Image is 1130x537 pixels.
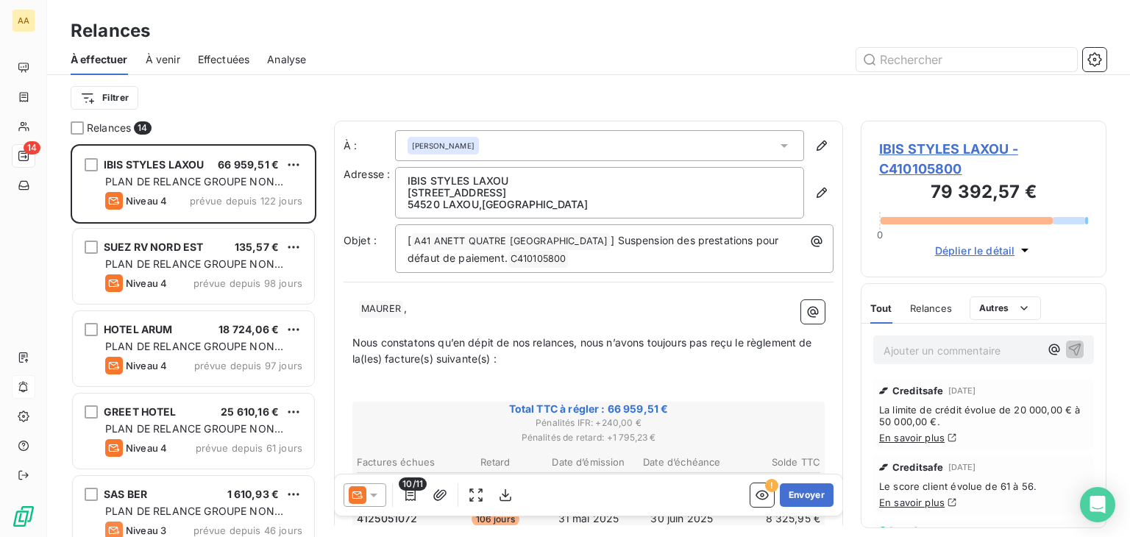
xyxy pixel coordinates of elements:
[71,18,150,44] h3: Relances
[105,257,283,285] span: PLAN DE RELANCE GROUPE NON AUTOMATIQUE
[408,234,411,246] span: [
[193,277,302,289] span: prévue depuis 98 jours
[352,336,815,366] span: Nous constatons qu’en dépit de nos relances, nous n’avons toujours pas reçu le règlement de la(le...
[636,455,728,470] th: Date d’échéance
[105,175,283,202] span: PLAN DE RELANCE GROUPE NON AUTOMATIQUE
[104,323,173,335] span: HOTEL ARUM
[355,402,822,416] span: Total TTC à régler : 66 959,51 €
[399,477,427,491] span: 10/11
[126,524,166,536] span: Niveau 3
[780,483,834,507] button: Envoyer
[472,513,519,526] span: 106 jours
[636,511,728,527] td: 30 juin 2025
[948,386,976,395] span: [DATE]
[408,187,792,199] p: [STREET_ADDRESS]
[543,511,635,527] td: 31 mai 2025
[889,526,917,535] span: [DATE]
[408,175,792,187] p: IBIS STYLES LAXOU
[126,277,167,289] span: Niveau 4
[408,199,792,210] p: 54520 LAXOU , [GEOGRAPHIC_DATA]
[729,455,821,470] th: Solde TTC
[71,144,316,537] div: grid
[12,9,35,32] div: AA
[508,251,569,268] span: C410105800
[870,302,892,314] span: Tout
[267,52,306,67] span: Analyse
[218,323,279,335] span: 18 724,06 €
[126,195,167,207] span: Niveau 4
[146,52,180,67] span: À venir
[218,158,279,171] span: 66 959,51 €
[134,121,151,135] span: 14
[227,488,280,500] span: 1 610,93 €
[24,141,40,154] span: 14
[12,505,35,528] img: Logo LeanPay
[355,431,822,444] span: Pénalités de retard : + 1 795,23 €
[193,524,302,536] span: prévue depuis 46 jours
[105,505,283,532] span: PLAN DE RELANCE GROUPE NON AUTOMATIQUE
[104,488,147,500] span: SAS BER
[879,139,1088,179] span: IBIS STYLES LAXOU - C410105800
[104,158,205,171] span: IBIS STYLES LAXOU
[879,497,945,508] a: En savoir plus
[931,242,1037,259] button: Déplier le détail
[543,455,635,470] th: Date d’émission
[71,86,138,110] button: Filtrer
[412,141,475,151] span: [PERSON_NAME]
[190,195,302,207] span: prévue depuis 122 jours
[729,511,821,527] td: 8 325,95 €
[105,422,283,449] span: PLAN DE RELANCE GROUPE NON AUTOMATIQUE
[196,442,302,454] span: prévue depuis 61 jours
[892,385,944,396] span: Creditsafe
[126,442,167,454] span: Niveau 4
[105,340,283,367] span: PLAN DE RELANCE GROUPE NON AUTOMATIQUE
[71,52,128,67] span: À effectuer
[948,463,976,472] span: [DATE]
[357,511,418,526] span: 4125051072
[892,461,944,473] span: Creditsafe
[198,52,250,67] span: Effectuées
[879,404,1088,427] span: La limite de crédit évolue de 20 000,00 € à 50 000,00 €.
[1080,487,1115,522] div: Open Intercom Messenger
[449,455,541,470] th: Retard
[935,243,1015,258] span: Déplier le détail
[235,241,279,253] span: 135,57 €
[877,229,883,241] span: 0
[412,233,610,250] span: A41 ANETT QUATRE [GEOGRAPHIC_DATA]
[194,360,302,371] span: prévue depuis 97 jours
[221,405,279,418] span: 25 610,16 €
[879,480,1088,492] span: Le score client évolue de 61 à 56.
[879,432,945,444] a: En savoir plus
[359,301,403,318] span: MAURER
[344,138,395,153] label: À :
[344,168,390,180] span: Adresse :
[87,121,131,135] span: Relances
[910,302,952,314] span: Relances
[344,234,377,246] span: Objet :
[104,241,203,253] span: SUEZ RV NORD EST
[879,179,1088,208] h3: 79 392,57 €
[126,360,167,371] span: Niveau 4
[408,234,781,264] span: ] Suspension des prestations pour défaut de paiement.
[355,416,822,430] span: Pénalités IFR : + 240,00 €
[356,455,448,470] th: Factures échues
[970,296,1041,320] button: Autres
[104,405,177,418] span: GREET HOTEL
[856,48,1077,71] input: Rechercher
[404,302,407,314] span: ,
